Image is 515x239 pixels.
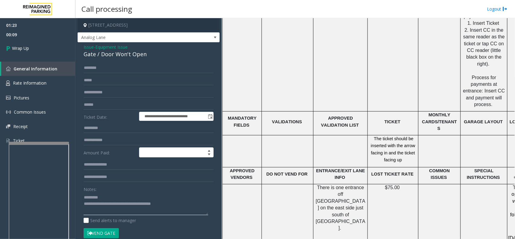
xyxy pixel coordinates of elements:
img: 'icon' [6,138,10,144]
span: Common Issues [14,109,46,115]
h4: [STREET_ADDRESS] [78,18,220,32]
img: 'icon' [6,110,11,115]
span: APPROVED VENDORS [230,168,255,180]
span: Process for payments at entrance: Insert CC and payment will process. [463,75,505,107]
span: DO NOT VEND FOR [266,172,308,176]
img: 'icon' [6,80,10,86]
img: 'icon' [6,66,11,71]
span: MONTHLY CARDS/TENANTS [422,112,457,131]
span: $75.00 [385,185,400,190]
label: Ticket Date: [82,112,138,121]
span: MANDATORY FIELDS [228,116,256,127]
label: Amount Paid: [82,147,138,158]
span: General Information [14,66,57,72]
span: Rate Information [13,80,46,86]
div: Gate / Door Won't Open [84,50,214,58]
span: Increase value [205,148,213,153]
img: 'icon' [6,124,10,128]
span: VALIDATIONS [272,119,302,124]
span: Ticket [13,138,25,144]
span: - [94,44,128,50]
label: Send alerts to manager [84,217,136,224]
label: Notes: [84,184,97,192]
span: Decrease value [205,153,213,157]
a: Logout [487,6,507,12]
span: APPROVED VALIDATION LIST [321,116,359,127]
span: ENTRANCE/EXIT LANE INFO [316,168,365,180]
span: 1. Insert Ticket [468,21,499,26]
span: Pictures [14,95,29,101]
a: General Information [1,62,75,76]
span: LOST TICKET RATE [371,172,414,176]
span: There is one entrance off [GEOGRAPHIC_DATA] on the east side just south of [GEOGRAPHIC_DATA]. [316,185,365,231]
span: Toggle popup [207,112,213,121]
button: Vend Gate [84,228,119,238]
span: TICKET [384,119,400,124]
img: 'icon' [6,96,11,100]
span: Issue [84,44,94,50]
span: COMMON ISSUES [429,168,450,180]
span: The ticket should be inserted with the arrow facing in and the ticket facing up [371,136,415,162]
span: Receipt [13,124,28,129]
span: Equipment Issue [95,44,128,50]
img: logout [503,6,507,12]
span: Wrap Up [12,45,29,51]
span: 2. Insert CC in the same reader as the ticket or tap CC on CC reader (little black box on the rig... [463,27,505,66]
span: GARAGE LAYOUT [464,119,503,124]
span: SPECIAL INSTRUCTIONS [467,168,500,180]
h3: Call processing [78,2,135,16]
span: Analog Lane [78,33,191,42]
